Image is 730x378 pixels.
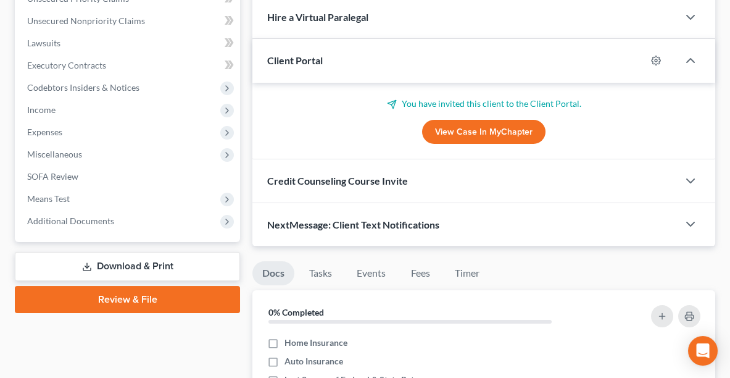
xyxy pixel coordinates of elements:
[400,261,440,285] a: Fees
[688,336,718,366] div: Open Intercom Messenger
[27,149,82,159] span: Miscellaneous
[17,32,240,54] a: Lawsuits
[252,261,294,285] a: Docs
[27,171,78,182] span: SOFA Review
[27,127,62,137] span: Expenses
[15,286,240,313] a: Review & File
[27,38,60,48] span: Lawsuits
[27,104,56,115] span: Income
[299,261,342,285] a: Tasks
[347,261,396,285] a: Events
[267,175,408,187] span: Credit Counseling Course Invite
[267,11,368,23] span: Hire a Virtual Paralegal
[267,98,700,110] p: You have invited this client to the Client Portal.
[15,252,240,281] a: Download & Print
[17,54,240,77] a: Executory Contracts
[17,166,240,188] a: SOFA Review
[27,15,145,26] span: Unsecured Nonpriority Claims
[27,82,139,93] span: Codebtors Insiders & Notices
[422,120,545,145] a: View Case in MyChapter
[17,10,240,32] a: Unsecured Nonpriority Claims
[268,307,324,317] strong: 0% Completed
[27,60,106,70] span: Executory Contracts
[27,216,114,226] span: Additional Documents
[284,337,347,349] span: Home Insurance
[267,54,323,66] span: Client Portal
[284,355,343,367] span: Auto Insurance
[445,261,489,285] a: Timer
[27,193,70,204] span: Means Test
[267,219,439,230] span: NextMessage: Client Text Notifications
